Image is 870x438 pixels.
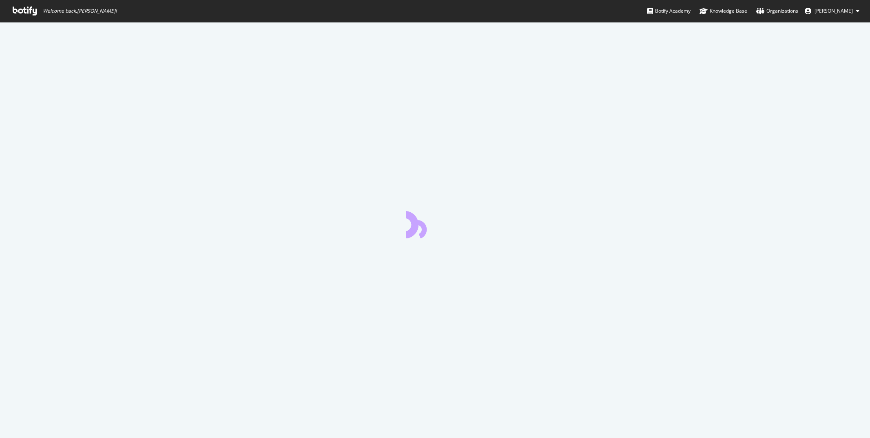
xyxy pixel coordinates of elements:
[647,7,691,15] div: Botify Academy
[700,7,747,15] div: Knowledge Base
[406,209,465,238] div: animation
[798,4,866,18] button: [PERSON_NAME]
[756,7,798,15] div: Organizations
[815,7,853,14] span: Edward Turner
[43,8,117,14] span: Welcome back, [PERSON_NAME] !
